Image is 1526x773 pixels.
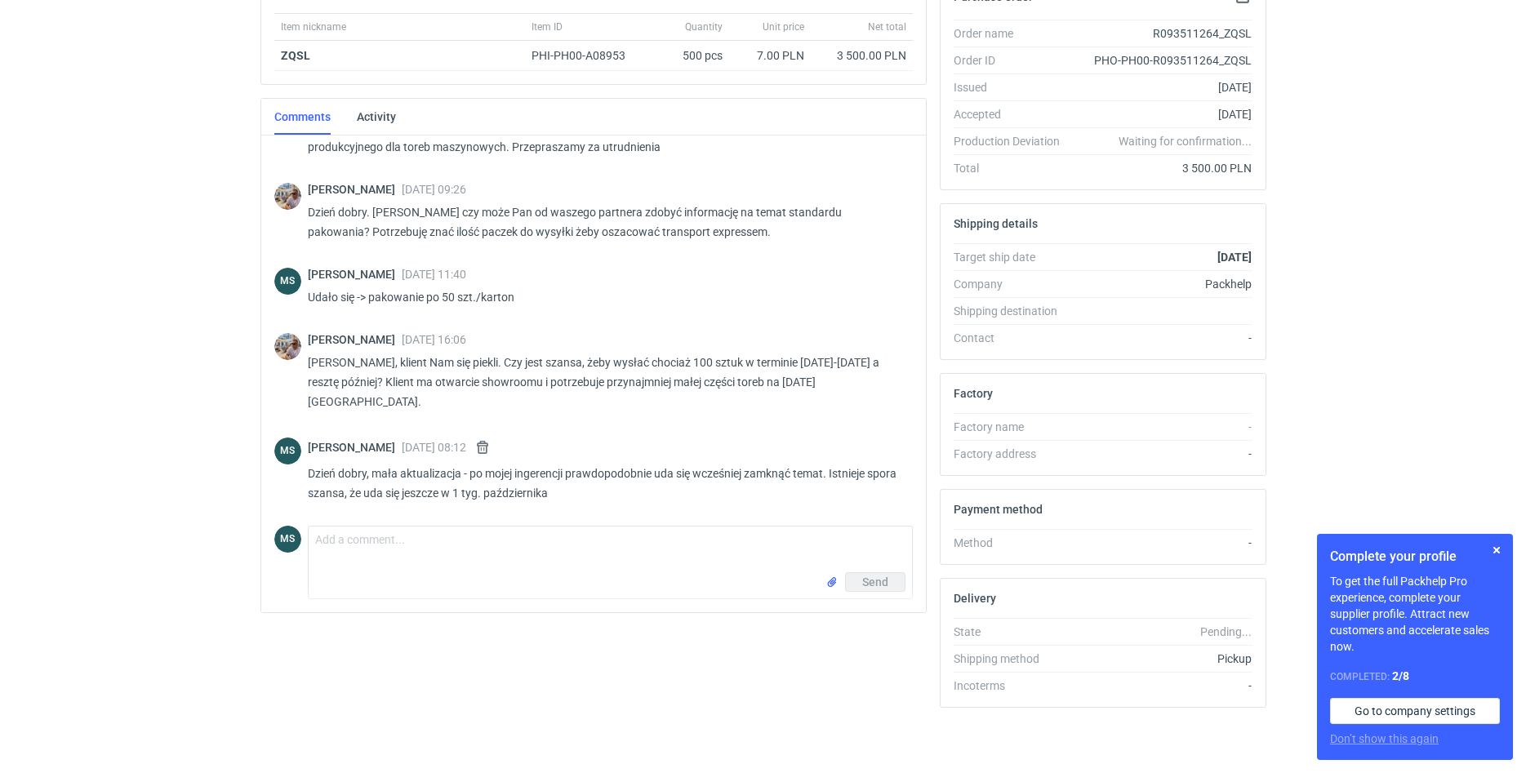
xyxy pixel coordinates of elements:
h2: Shipping details [954,217,1038,230]
div: [DATE] [1073,79,1252,96]
a: Comments [274,99,331,135]
span: Net total [868,20,906,33]
span: [PERSON_NAME] [308,441,402,454]
div: Total [954,160,1073,176]
h2: Delivery [954,592,996,605]
div: 7.00 PLN [736,47,804,64]
div: Order name [954,25,1073,42]
span: [DATE] 11:40 [402,268,466,281]
div: R093511264_ZQSL [1073,25,1252,42]
button: Skip for now [1487,540,1506,560]
p: To get the full Packhelp Pro experience, complete your supplier profile. Attract new customers an... [1330,573,1500,655]
em: Pending... [1200,625,1252,638]
div: Shipping destination [954,303,1073,319]
p: Dzień dobry. [PERSON_NAME] czy może Pan od waszego partnera zdobyć informację na temat standardu ... [308,202,900,242]
div: Company [954,276,1073,292]
span: [DATE] 08:12 [402,441,466,454]
div: PHO-PH00-R093511264_ZQSL [1073,52,1252,69]
div: Order ID [954,52,1073,69]
div: - [1073,677,1252,694]
a: Activity [357,99,396,135]
a: ZQSL [281,49,310,62]
div: Incoterms [954,677,1073,694]
figcaption: MS [274,438,301,464]
span: Unit price [763,20,804,33]
figcaption: MS [274,526,301,553]
a: Go to company settings [1330,698,1500,724]
div: - [1073,419,1252,435]
p: Dzień dobry, mała aktualizacja - po mojej ingerencji prawdopodobnie uda się wcześniej zamknąć tem... [308,464,900,503]
img: Michał Palasek [274,333,301,360]
span: [PERSON_NAME] [308,183,402,196]
img: Michał Palasek [274,183,301,210]
div: 3 500.00 PLN [817,47,906,64]
div: [DATE] [1073,106,1252,122]
div: Contact [954,330,1073,346]
div: - [1073,535,1252,551]
p: [PERSON_NAME], klient Nam się piekli. Czy jest szansa, żeby wysłać chociaż 100 sztuk w terminie [... [308,353,900,411]
div: Target ship date [954,249,1073,265]
div: Factory address [954,446,1073,462]
div: Packhelp [1073,276,1252,292]
div: 500 pcs [647,41,729,71]
button: Don’t show this again [1330,731,1439,747]
span: [PERSON_NAME] [308,333,402,346]
span: Quantity [685,20,723,33]
strong: [DATE] [1217,251,1252,264]
span: Item ID [532,20,563,33]
div: Shipping method [954,651,1073,667]
div: Michał Sokołowski [274,438,301,464]
span: [PERSON_NAME] [308,268,402,281]
h2: Factory [954,387,993,400]
div: Michał Sokołowski [274,268,301,295]
div: Issued [954,79,1073,96]
div: Factory name [954,419,1073,435]
h1: Complete your profile [1330,547,1500,566]
em: Waiting for confirmation... [1119,133,1252,149]
div: PHI-PH00-A08953 [532,47,641,64]
span: Item nickname [281,20,346,33]
div: Pickup [1073,651,1252,667]
h2: Payment method [954,503,1043,516]
span: [DATE] 16:06 [402,333,466,346]
span: Send [862,576,888,588]
div: State [954,624,1073,640]
div: - [1073,446,1252,462]
div: Production Deviation [954,133,1073,149]
figcaption: MS [274,268,301,295]
span: [DATE] 09:26 [402,183,466,196]
div: Completed: [1330,668,1500,685]
div: 3 500.00 PLN [1073,160,1252,176]
div: - [1073,330,1252,346]
button: Send [845,572,905,592]
div: Accepted [954,106,1073,122]
strong: 2 / 8 [1392,669,1409,682]
div: Michał Sokołowski [274,526,301,553]
div: Method [954,535,1073,551]
p: Udało się -> pakowanie po 50 szt./karton [308,287,900,307]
